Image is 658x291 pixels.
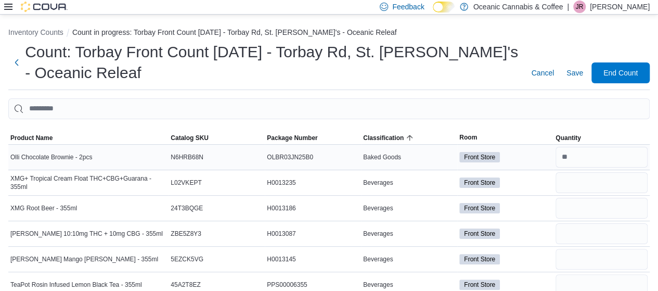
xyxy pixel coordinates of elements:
[363,204,393,212] span: Beverages
[567,1,569,13] p: |
[265,132,361,144] button: Package Number
[363,230,393,238] span: Beverages
[459,152,500,162] span: Front Store
[8,52,25,73] button: Next
[171,281,200,289] span: 45A2T8EZ
[169,132,265,144] button: Catalog SKU
[361,132,457,144] button: Classification
[171,255,203,263] span: 5EZCK5VG
[265,151,361,163] div: OLBR03JN25B0
[562,62,587,83] button: Save
[363,179,393,187] span: Beverages
[265,279,361,291] div: PPS00006355
[433,2,455,12] input: Dark Mode
[72,28,397,36] button: Count in progress: Torbay Front Count [DATE] - Torbay Rd, St. [PERSON_NAME]'s - Oceanic Releaf
[527,62,558,83] button: Cancel
[459,178,500,188] span: Front Store
[603,68,638,78] span: End Count
[8,27,650,40] nav: An example of EuiBreadcrumbs
[464,255,495,264] span: Front Store
[464,153,495,162] span: Front Store
[459,280,500,290] span: Front Store
[171,204,203,212] span: 24T3BQGE
[10,255,158,263] span: [PERSON_NAME] Mango [PERSON_NAME] - 355ml
[171,134,209,142] span: Catalog SKU
[573,1,586,13] div: Jeremy Rumbolt
[392,2,424,12] span: Feedback
[267,134,317,142] span: Package Number
[591,62,650,83] button: End Count
[8,132,169,144] button: Product Name
[21,2,68,12] img: Cova
[459,133,477,142] span: Room
[459,254,500,264] span: Front Store
[265,253,361,265] div: H0013145
[8,28,63,36] button: Inventory Counts
[459,203,500,213] span: Front Store
[265,227,361,240] div: H0013087
[363,153,401,161] span: Baked Goods
[10,174,166,191] span: XMG+ Tropical Cream Float THC+CBG+Guarana - 355ml
[171,153,203,161] span: N6HRB68N
[265,202,361,214] div: H0013186
[590,1,650,13] p: [PERSON_NAME]
[25,42,519,83] h1: Count: Torbay Front Count [DATE] - Torbay Rd, St. [PERSON_NAME]'s - Oceanic Releaf
[531,68,554,78] span: Cancel
[10,153,92,161] span: Olli Chocolate Brownie - 2pcs
[433,12,433,13] span: Dark Mode
[556,134,581,142] span: Quantity
[553,132,650,144] button: Quantity
[10,281,142,289] span: TeaPot Rosin Infused Lemon Black Tea - 355ml
[473,1,563,13] p: Oceanic Cannabis & Coffee
[464,280,495,289] span: Front Store
[459,229,500,239] span: Front Store
[566,68,583,78] span: Save
[8,98,650,119] input: This is a search bar. After typing your query, hit enter to filter the results lower in the page.
[10,134,53,142] span: Product Name
[363,281,393,289] span: Beverages
[171,230,201,238] span: ZBE5Z8Y3
[265,176,361,189] div: H0013235
[464,178,495,187] span: Front Store
[363,255,393,263] span: Beverages
[363,134,404,142] span: Classification
[171,179,201,187] span: L02VKEPT
[464,229,495,238] span: Front Store
[576,1,584,13] span: JR
[10,204,77,212] span: XMG Root Beer - 355ml
[10,230,163,238] span: [PERSON_NAME] 10:10mg THC + 10mg CBG - 355ml
[464,204,495,213] span: Front Store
